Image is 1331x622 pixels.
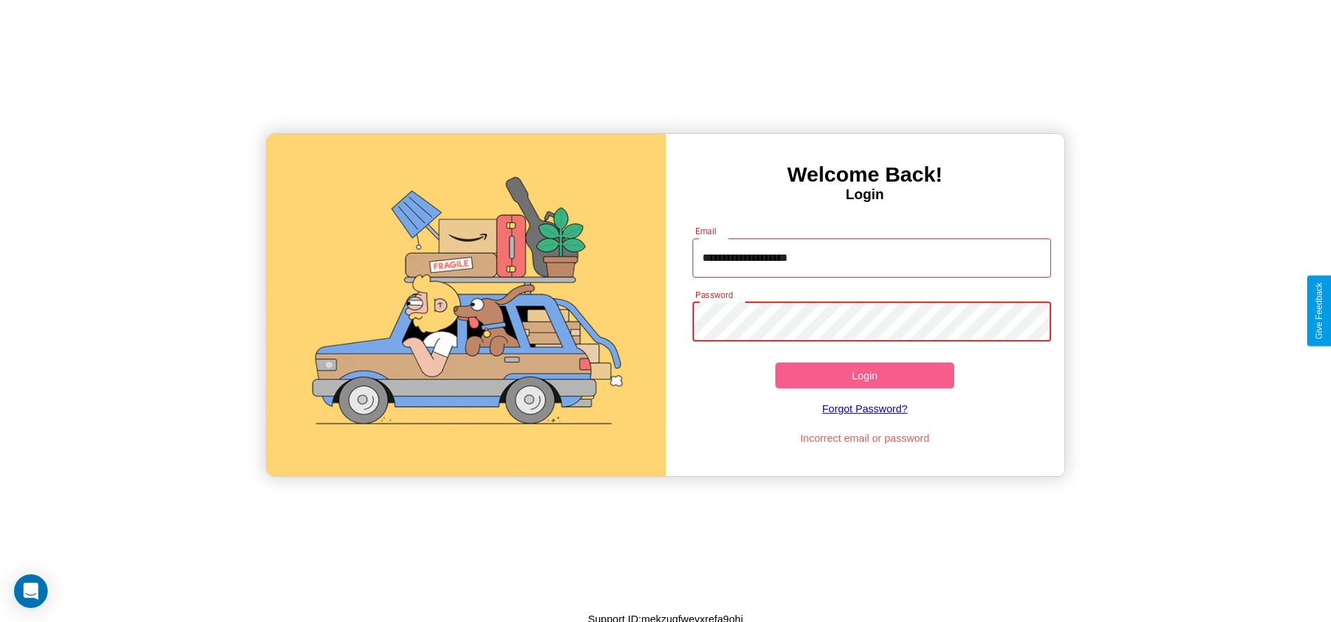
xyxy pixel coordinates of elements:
label: Password [695,289,733,301]
img: gif [267,134,665,476]
h4: Login [666,187,1064,203]
a: Forgot Password? [685,388,1044,428]
p: Incorrect email or password [685,428,1044,447]
h3: Welcome Back! [666,163,1064,187]
button: Login [775,363,955,388]
label: Email [695,225,717,237]
div: Open Intercom Messenger [14,574,48,608]
div: Give Feedback [1314,283,1324,339]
